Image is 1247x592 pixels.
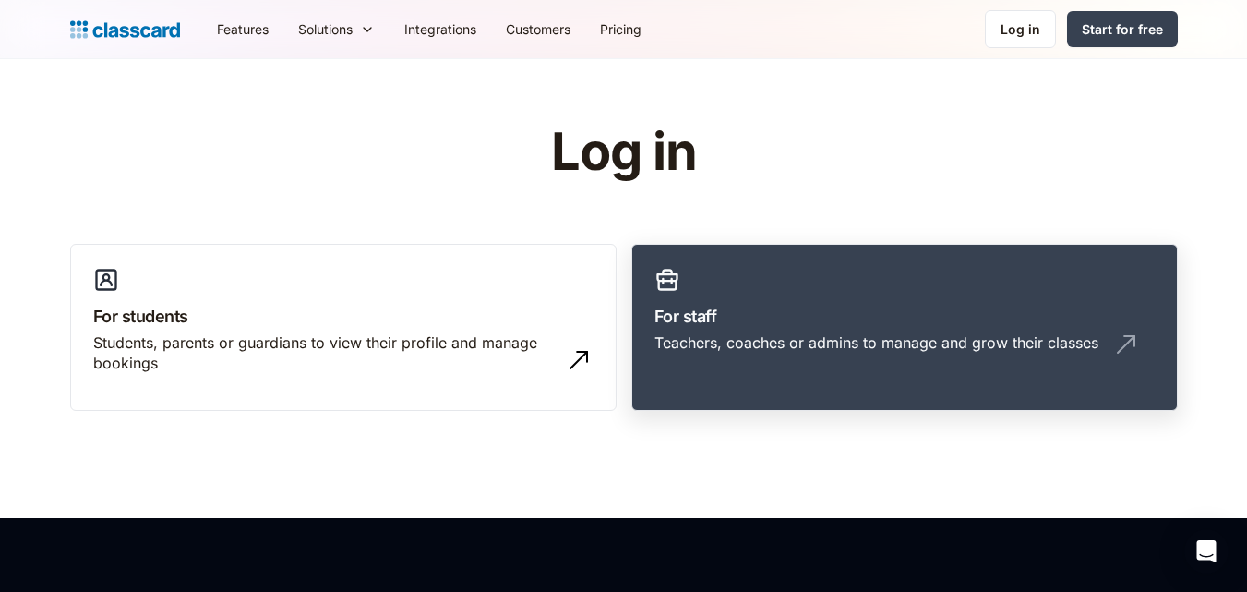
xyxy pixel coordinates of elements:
[390,8,491,50] a: Integrations
[70,17,180,42] a: Logo
[330,124,917,181] h1: Log in
[585,8,656,50] a: Pricing
[985,10,1056,48] a: Log in
[654,304,1155,329] h3: For staff
[202,8,283,50] a: Features
[93,332,557,374] div: Students, parents or guardians to view their profile and manage bookings
[491,8,585,50] a: Customers
[1001,19,1040,39] div: Log in
[1184,529,1229,574] div: Open Intercom Messenger
[70,244,617,412] a: For studentsStudents, parents or guardians to view their profile and manage bookings
[631,244,1178,412] a: For staffTeachers, coaches or admins to manage and grow their classes
[654,332,1098,353] div: Teachers, coaches or admins to manage and grow their classes
[93,304,594,329] h3: For students
[283,8,390,50] div: Solutions
[1082,19,1163,39] div: Start for free
[298,19,353,39] div: Solutions
[1067,11,1178,47] a: Start for free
